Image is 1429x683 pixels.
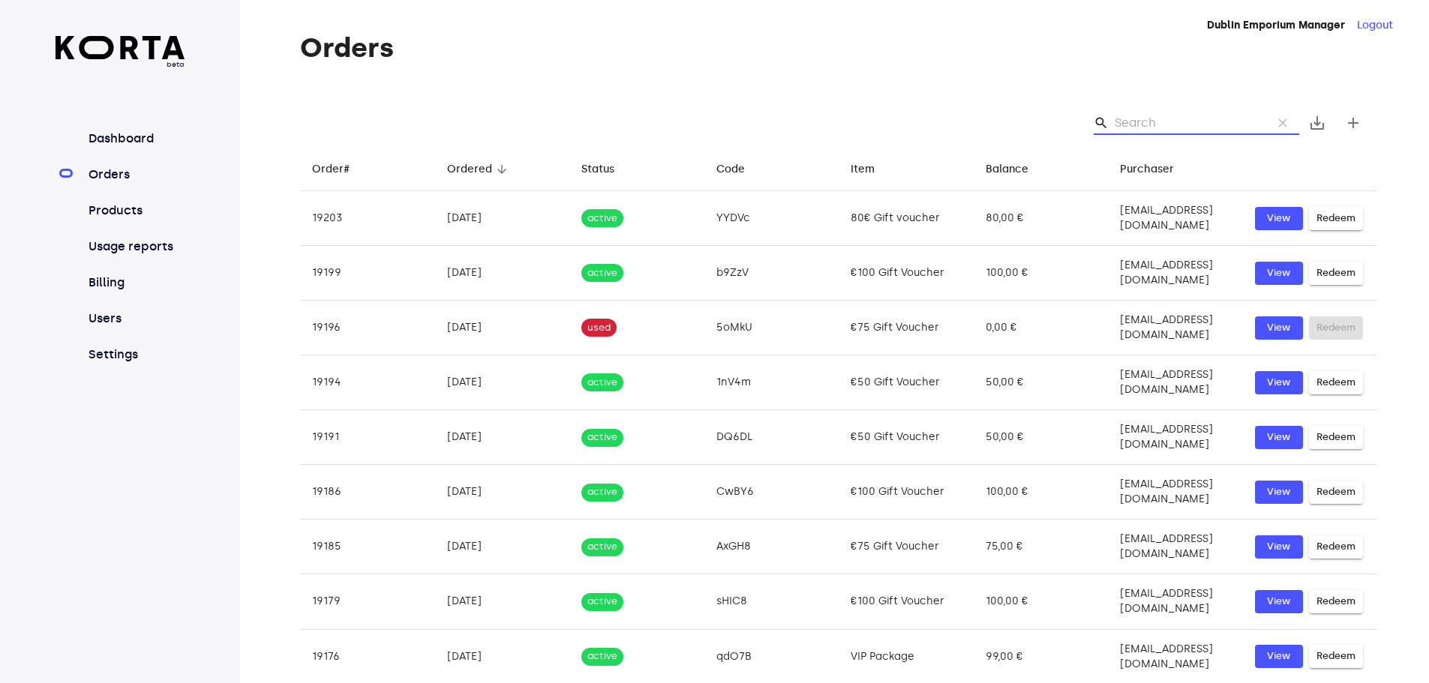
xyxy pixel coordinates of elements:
[581,649,623,664] span: active
[839,520,974,574] td: €75 Gift Voucher
[300,410,435,465] td: 19191
[1255,207,1303,230] button: View
[839,301,974,355] td: €75 Gift Voucher
[435,465,570,520] td: [DATE]
[312,160,369,178] span: Order#
[300,33,1377,63] h1: Orders
[1309,262,1363,285] button: Redeem
[1255,262,1303,285] a: View
[581,211,623,226] span: active
[1255,535,1303,559] a: View
[447,160,492,178] div: Ordered
[839,465,974,520] td: €100 Gift Voucher
[704,191,839,246] td: YYDVc
[581,160,634,178] span: Status
[839,574,974,629] td: €100 Gift Voucher
[974,410,1109,465] td: 50,00 €
[1308,114,1326,132] span: save_alt
[974,191,1109,246] td: 80,00 €
[1309,371,1363,394] button: Redeem
[974,520,1109,574] td: 75,00 €
[1262,265,1295,282] span: View
[1262,593,1295,610] span: View
[1309,426,1363,449] button: Redeem
[839,410,974,465] td: €50 Gift Voucher
[839,355,974,410] td: €50 Gift Voucher
[1262,538,1295,556] span: View
[1316,538,1355,556] span: Redeem
[435,574,570,629] td: [DATE]
[86,346,185,364] a: Settings
[974,465,1109,520] td: 100,00 €
[1255,371,1303,394] a: View
[581,321,617,335] span: used
[1255,426,1303,449] button: View
[86,202,185,220] a: Products
[851,160,894,178] span: Item
[1309,481,1363,504] button: Redeem
[1255,316,1303,340] button: View
[839,191,974,246] td: 80€ Gift voucher
[435,520,570,574] td: [DATE]
[704,520,839,574] td: AxGH8
[581,595,623,609] span: active
[1316,648,1355,665] span: Redeem
[56,36,185,70] a: beta
[300,355,435,410] td: 19194
[1108,465,1243,520] td: [EMAIL_ADDRESS][DOMAIN_NAME]
[716,160,745,178] div: Code
[1316,210,1355,227] span: Redeem
[974,574,1109,629] td: 100,00 €
[581,485,623,499] span: active
[435,355,570,410] td: [DATE]
[1262,484,1295,501] span: View
[300,520,435,574] td: 19185
[86,310,185,328] a: Users
[495,163,509,176] span: arrow_downward
[1108,574,1243,629] td: [EMAIL_ADDRESS][DOMAIN_NAME]
[1316,374,1355,391] span: Redeem
[1115,111,1260,135] input: Search
[1255,645,1303,668] a: View
[1316,593,1355,610] span: Redeem
[1108,246,1243,301] td: [EMAIL_ADDRESS][DOMAIN_NAME]
[86,274,185,292] a: Billing
[56,59,185,70] span: beta
[704,355,839,410] td: 1nV4m
[1344,114,1362,132] span: add
[704,465,839,520] td: CwBY6
[1207,19,1345,31] strong: Dublin Emporium Manager
[1255,481,1303,504] button: View
[986,160,1048,178] span: Balance
[1120,160,1174,178] div: Purchaser
[1335,105,1371,141] button: Create new gift card
[974,301,1109,355] td: 0,00 €
[435,246,570,301] td: [DATE]
[300,465,435,520] td: 19186
[1262,374,1295,391] span: View
[704,574,839,629] td: sHIC8
[839,246,974,301] td: €100 Gift Voucher
[1108,301,1243,355] td: [EMAIL_ADDRESS][DOMAIN_NAME]
[300,574,435,629] td: 19179
[86,166,185,184] a: Orders
[56,36,185,59] img: Korta
[1108,355,1243,410] td: [EMAIL_ADDRESS][DOMAIN_NAME]
[581,160,614,178] div: Status
[851,160,875,178] div: Item
[581,266,623,280] span: active
[86,238,185,256] a: Usage reports
[1108,410,1243,465] td: [EMAIL_ADDRESS][DOMAIN_NAME]
[1316,265,1355,282] span: Redeem
[1309,590,1363,613] button: Redeem
[1255,590,1303,613] button: View
[1262,429,1295,446] span: View
[581,376,623,390] span: active
[435,410,570,465] td: [DATE]
[1316,429,1355,446] span: Redeem
[974,246,1109,301] td: 100,00 €
[1262,210,1295,227] span: View
[716,160,764,178] span: Code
